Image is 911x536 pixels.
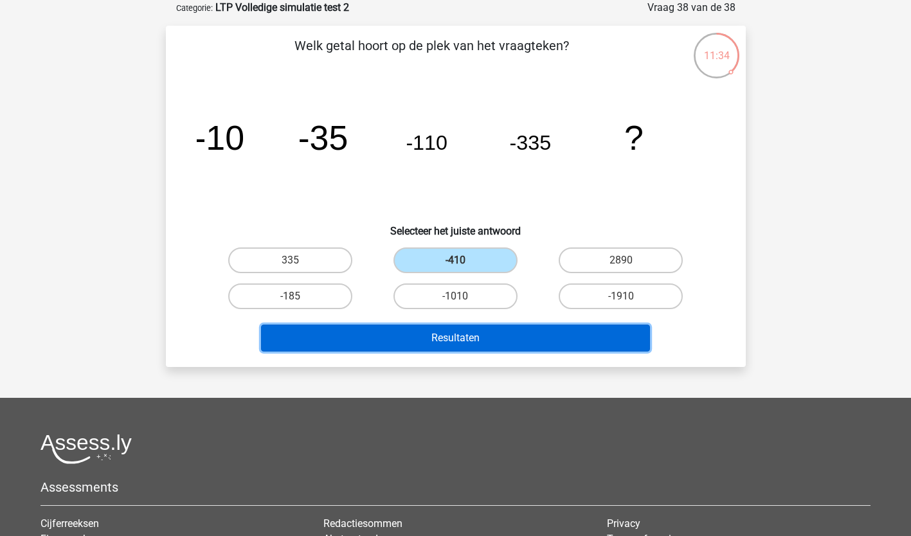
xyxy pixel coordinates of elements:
img: Assessly logo [41,434,132,464]
p: Welk getal hoort op de plek van het vraagteken? [186,36,677,75]
label: -410 [393,247,518,273]
label: 335 [228,247,352,273]
h5: Assessments [41,479,870,495]
strong: LTP Volledige simulatie test 2 [215,1,349,13]
label: 2890 [559,247,683,273]
tspan: -335 [509,131,551,154]
a: Cijferreeksen [41,517,99,530]
tspan: ? [624,118,644,157]
label: -185 [228,283,352,309]
small: Categorie: [176,3,213,13]
tspan: -10 [194,118,244,157]
a: Privacy [607,517,640,530]
div: 11:34 [692,31,741,64]
tspan: -35 [298,118,348,157]
label: -1010 [393,283,518,309]
h6: Selecteer het juiste antwoord [186,215,725,237]
button: Resultaten [261,325,650,352]
tspan: -110 [406,131,447,154]
a: Redactiesommen [323,517,402,530]
label: -1910 [559,283,683,309]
